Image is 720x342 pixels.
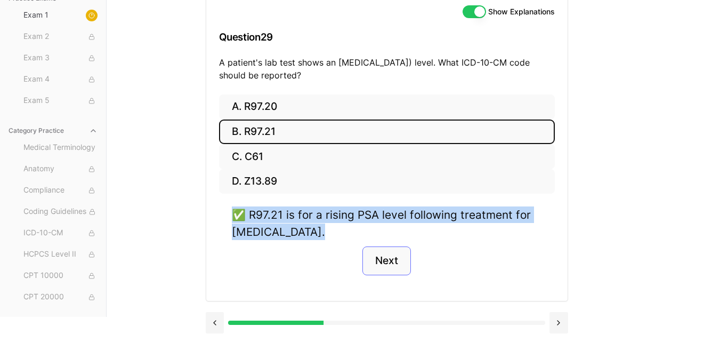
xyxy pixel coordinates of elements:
button: ICD-10-CM [19,225,102,242]
button: Exam 5 [19,92,102,109]
button: Exam 1 [19,7,102,24]
span: Coding Guidelines [23,206,98,218]
button: C. C61 [219,144,555,169]
span: ICD-10-CM [23,227,98,239]
span: Compliance [23,185,98,196]
span: Exam 1 [23,10,98,21]
button: Compliance [19,182,102,199]
button: Anatomy [19,161,102,178]
button: B. R97.21 [219,120,555,145]
span: CPT 10000 [23,270,98,282]
button: A. R97.20 [219,94,555,120]
button: Exam 2 [19,28,102,45]
button: Category Practice [4,122,102,139]
button: Exam 3 [19,50,102,67]
button: HCPCS Level II [19,246,102,263]
span: Exam 5 [23,95,98,107]
button: Next [362,246,411,275]
span: Exam 4 [23,74,98,85]
button: D. Z13.89 [219,169,555,194]
button: Coding Guidelines [19,203,102,220]
button: Medical Terminology [19,139,102,156]
span: Medical Terminology [23,142,98,154]
span: HCPCS Level II [23,249,98,260]
button: CPT 10000 [19,267,102,284]
span: Exam 3 [23,52,98,64]
button: CPT 20000 [19,289,102,306]
h3: Question 29 [219,21,555,53]
span: Exam 2 [23,31,98,43]
label: Show Explanations [488,8,555,15]
span: Anatomy [23,163,98,175]
button: Exam 4 [19,71,102,88]
p: A patient's lab test shows an [MEDICAL_DATA]) level. What ICD-10-CM code should be reported? [219,56,555,82]
div: ✅ R97.21 is for a rising PSA level following treatment for [MEDICAL_DATA]. [232,206,542,240]
span: CPT 20000 [23,291,98,303]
